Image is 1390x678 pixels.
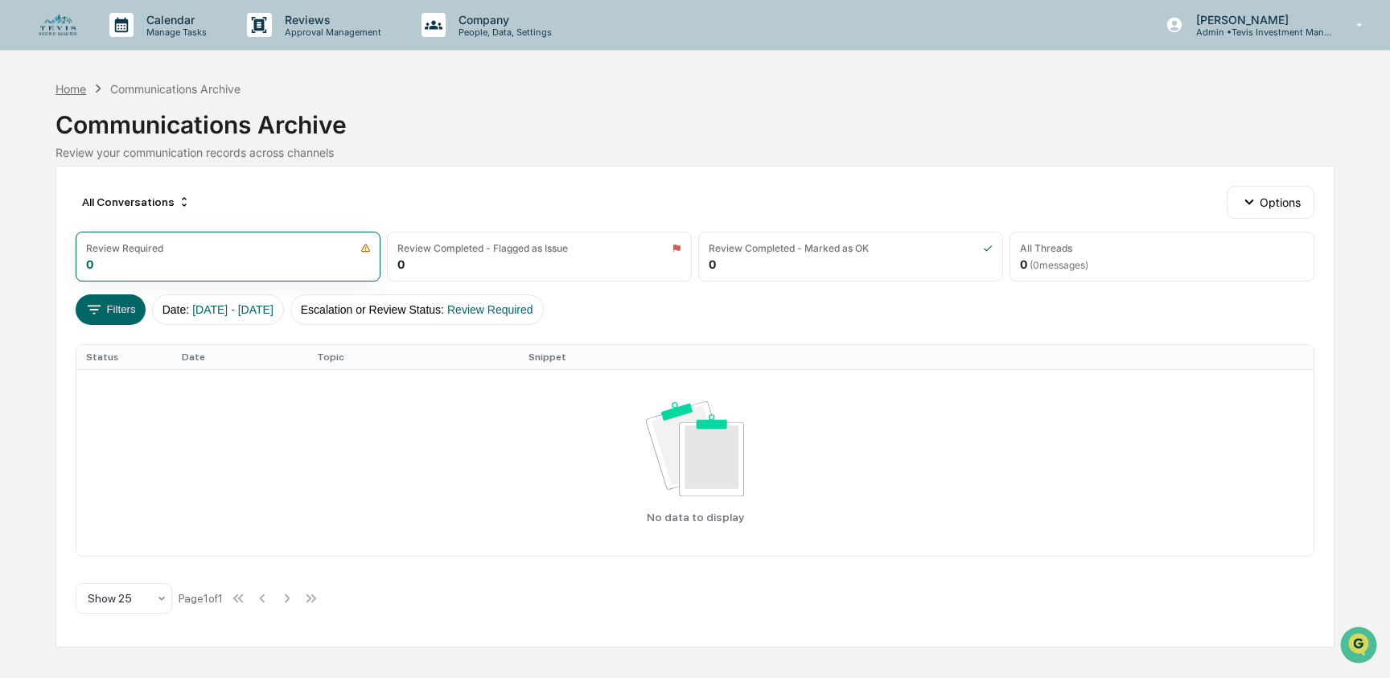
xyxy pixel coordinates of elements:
p: No data to display [647,511,744,524]
div: 0 [397,257,405,271]
th: Snippet [519,345,1314,369]
span: Review Required [447,303,533,316]
div: Communications Archive [110,82,241,96]
img: icon [672,243,681,253]
button: Filters [76,294,146,325]
iframe: Open customer support [1339,625,1382,668]
img: icon [983,243,993,253]
button: Options [1227,186,1314,218]
img: No data available [646,401,743,496]
th: Status [76,345,172,369]
div: 🗄️ [117,204,130,217]
div: Review Completed - Marked as OK [709,242,869,254]
span: Preclearance [32,203,104,219]
p: Approval Management [272,27,389,38]
img: 1746055101610-c473b297-6a78-478c-a979-82029cc54cd1 [16,123,45,152]
div: Page 1 of 1 [179,592,223,605]
th: Topic [307,345,520,369]
p: Calendar [134,13,215,27]
span: Pylon [160,273,195,285]
div: 🖐️ [16,204,29,217]
p: Manage Tasks [134,27,215,38]
div: 0 [86,257,93,271]
div: Home [56,82,86,96]
span: [DATE] - [DATE] [192,303,273,316]
div: Start new chat [55,123,264,139]
p: How can we help? [16,34,293,60]
img: icon [360,243,371,253]
button: Date:[DATE] - [DATE] [152,294,284,325]
th: Date [172,345,306,369]
div: All Conversations [76,189,197,215]
p: Admin • Tevis Investment Management [1183,27,1333,38]
p: [PERSON_NAME] [1183,13,1333,27]
a: 🗄️Attestations [110,196,206,225]
div: Review Completed - Flagged as Issue [397,242,568,254]
div: 0 [709,257,716,271]
span: ( 0 messages) [1030,259,1088,271]
span: Data Lookup [32,233,101,249]
div: 🔎 [16,235,29,248]
button: Escalation or Review Status:Review Required [290,294,544,325]
div: Communications Archive [56,97,1334,139]
p: Company [446,13,560,27]
a: Powered byPylon [113,272,195,285]
div: All Threads [1020,242,1072,254]
span: Attestations [133,203,199,219]
p: Reviews [272,13,389,27]
a: 🖐️Preclearance [10,196,110,225]
div: We're available if you need us! [55,139,204,152]
a: 🔎Data Lookup [10,227,108,256]
div: Review Required [86,242,163,254]
p: People, Data, Settings [446,27,560,38]
div: Review your communication records across channels [56,146,1334,159]
button: Start new chat [273,128,293,147]
div: 0 [1020,257,1088,271]
img: logo [39,14,77,36]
